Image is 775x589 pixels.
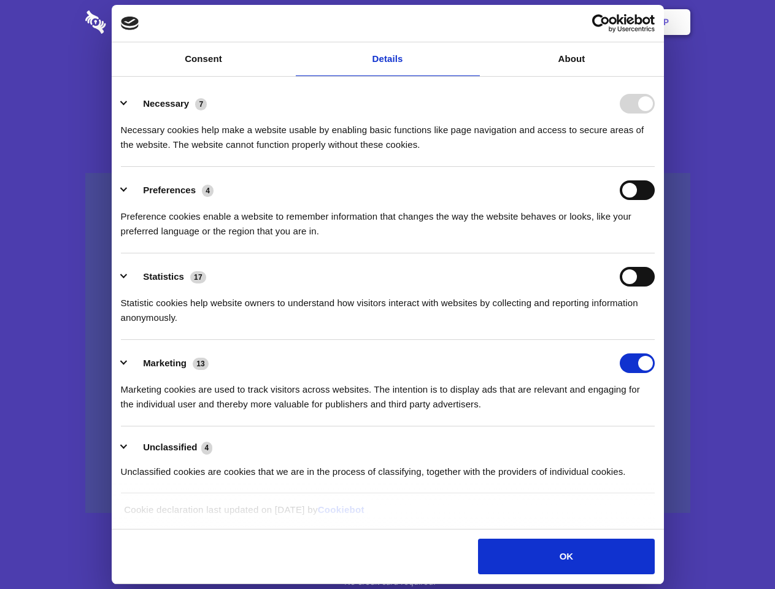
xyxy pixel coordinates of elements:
span: 7 [195,98,207,110]
div: Marketing cookies are used to track visitors across websites. The intention is to display ads tha... [121,373,655,412]
h1: Eliminate Slack Data Loss. [85,55,690,99]
a: Cookiebot [318,504,364,515]
label: Preferences [143,185,196,195]
a: Login [557,3,610,41]
a: Details [296,42,480,76]
label: Statistics [143,271,184,282]
label: Necessary [143,98,189,109]
a: Consent [112,42,296,76]
label: Marketing [143,358,187,368]
img: logo-wordmark-white-trans-d4663122ce5f474addd5e946df7df03e33cb6a1c49d2221995e7729f52c070b2.svg [85,10,190,34]
button: Necessary (7) [121,94,215,114]
span: 4 [202,185,214,197]
span: 13 [193,358,209,370]
span: 4 [201,442,213,454]
a: About [480,42,664,76]
div: Cookie declaration last updated on [DATE] by [115,502,660,526]
span: 17 [190,271,206,283]
iframe: Drift Widget Chat Controller [714,528,760,574]
h4: Auto-redaction of sensitive data, encrypted data sharing and self-destructing private chats. Shar... [85,112,690,152]
div: Preference cookies enable a website to remember information that changes the way the website beha... [121,200,655,239]
button: OK [478,539,654,574]
a: Contact [498,3,554,41]
button: Preferences (4) [121,180,222,200]
div: Unclassified cookies are cookies that we are in the process of classifying, together with the pro... [121,455,655,479]
a: Usercentrics Cookiebot - opens in a new window [547,14,655,33]
div: Statistic cookies help website owners to understand how visitors interact with websites by collec... [121,287,655,325]
a: Wistia video thumbnail [85,173,690,514]
img: logo [121,17,139,30]
a: Pricing [360,3,414,41]
button: Statistics (17) [121,267,214,287]
button: Unclassified (4) [121,440,220,455]
button: Marketing (13) [121,353,217,373]
div: Necessary cookies help make a website usable by enabling basic functions like page navigation and... [121,114,655,152]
